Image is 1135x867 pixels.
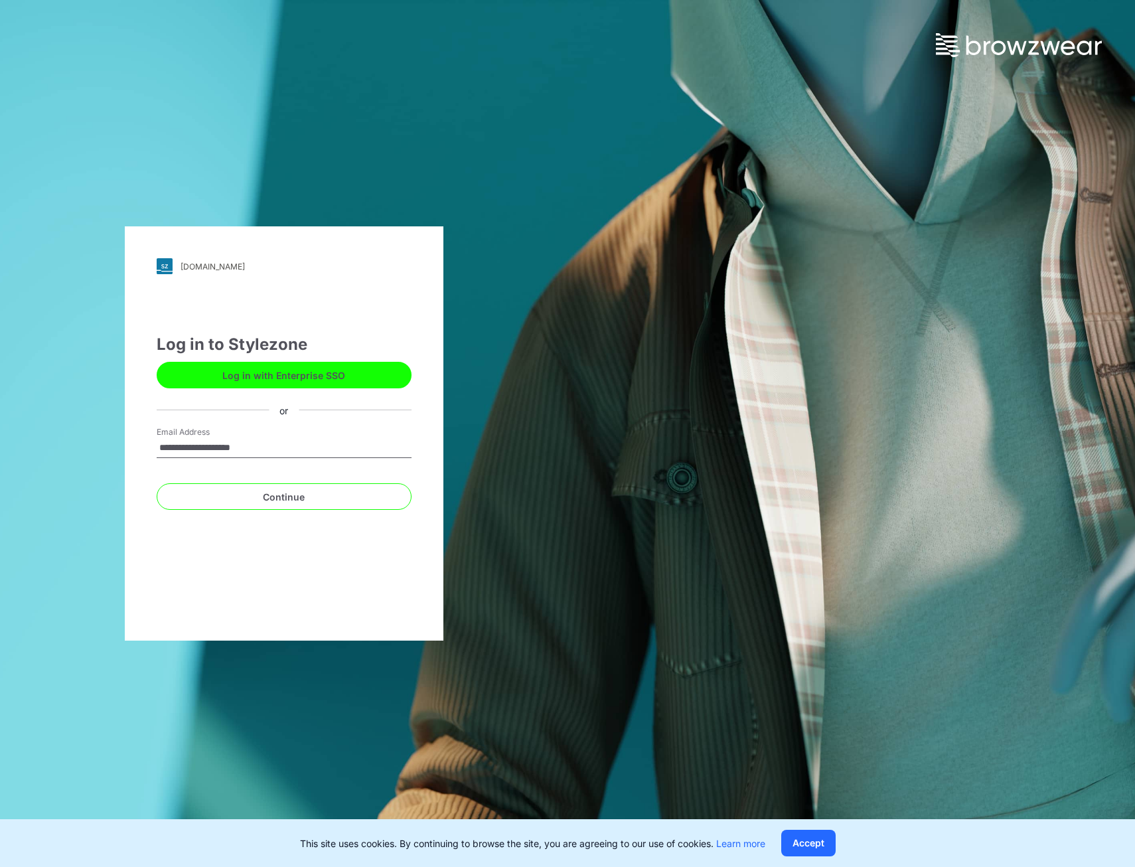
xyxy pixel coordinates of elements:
div: or [269,403,299,417]
p: This site uses cookies. By continuing to browse the site, you are agreeing to our use of cookies. [300,836,765,850]
img: browzwear-logo.73288ffb.svg [936,33,1102,57]
a: [DOMAIN_NAME] [157,258,412,274]
button: Log in with Enterprise SSO [157,362,412,388]
div: [DOMAIN_NAME] [181,262,245,272]
a: Learn more [716,838,765,849]
button: Continue [157,483,412,510]
img: svg+xml;base64,PHN2ZyB3aWR0aD0iMjgiIGhlaWdodD0iMjgiIHZpZXdCb3g9IjAgMCAyOCAyOCIgZmlsbD0ibm9uZSIgeG... [157,258,173,274]
div: Log in to Stylezone [157,333,412,356]
label: Email Address [157,426,250,438]
button: Accept [781,830,836,856]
